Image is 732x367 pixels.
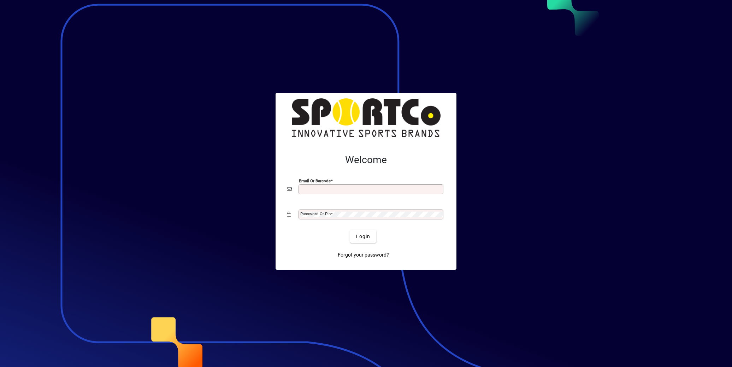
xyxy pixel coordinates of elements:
mat-label: Password or Pin [300,211,331,216]
span: Login [356,233,370,240]
h2: Welcome [287,154,445,166]
a: Forgot your password? [335,248,392,261]
span: Forgot your password? [338,251,389,259]
mat-label: Email or Barcode [299,178,331,183]
button: Login [350,230,376,243]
